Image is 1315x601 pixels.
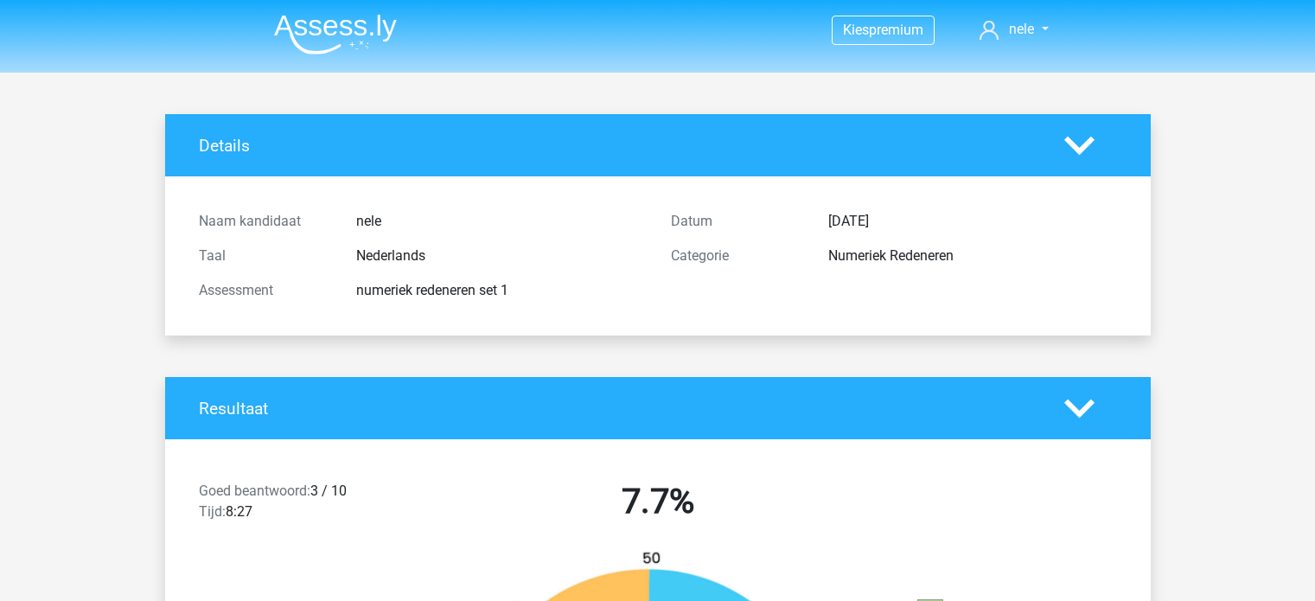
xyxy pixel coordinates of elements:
[199,399,1038,419] h4: Resultaat
[186,211,343,232] div: Naam kandidaat
[1009,21,1034,37] span: nele
[186,246,343,266] div: Taal
[343,211,658,232] div: nele
[815,246,1130,266] div: Numeriek Redeneren
[815,211,1130,232] div: [DATE]
[973,19,1055,40] a: nele
[186,280,343,301] div: Assessment
[658,211,815,232] div: Datum
[343,246,658,266] div: Nederlands
[199,483,310,499] span: Goed beantwoord:
[199,503,226,520] span: Tijd:
[274,14,397,54] img: Assessly
[869,22,923,38] span: premium
[658,246,815,266] div: Categorie
[186,481,422,529] div: 3 / 10 8:27
[343,280,658,301] div: numeriek redeneren set 1
[833,18,934,42] a: Kiespremium
[843,22,869,38] span: Kies
[199,136,1038,156] h4: Details
[435,481,881,522] h2: 7.7%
